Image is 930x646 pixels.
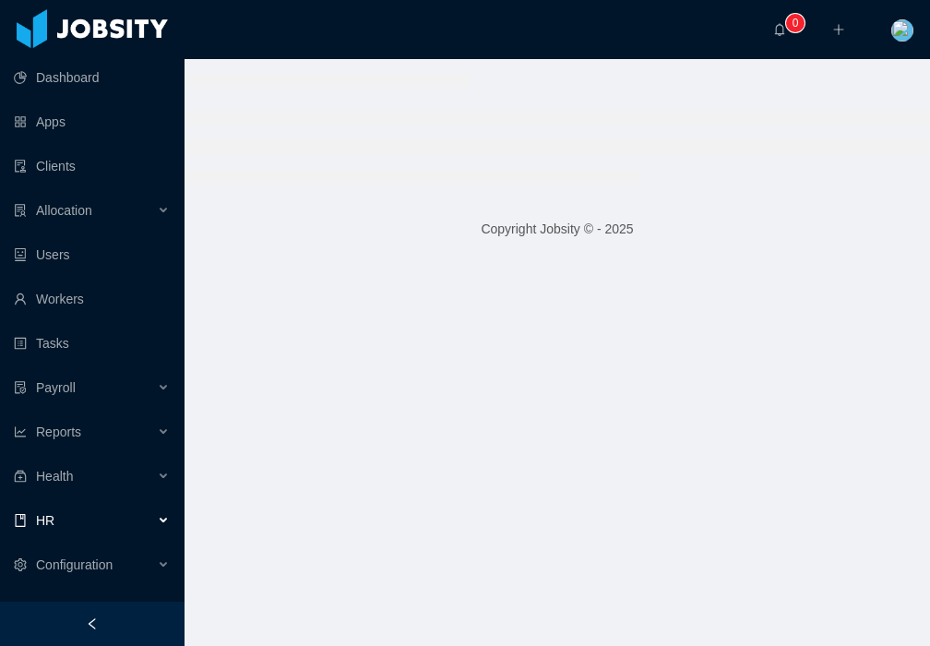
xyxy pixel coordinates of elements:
[36,425,81,439] span: Reports
[185,197,930,261] footer: Copyright Jobsity © - 2025
[36,469,73,484] span: Health
[832,23,845,36] i: icon: plus
[14,204,27,217] i: icon: solution
[773,23,786,36] i: icon: bell
[786,14,805,32] sup: 0
[14,236,170,273] a: icon: robotUsers
[14,148,170,185] a: icon: auditClients
[14,281,170,317] a: icon: userWorkers
[14,59,170,96] a: icon: pie-chartDashboard
[14,558,27,571] i: icon: setting
[891,19,913,42] img: fac05ab0-2f77-4b7e-aa06-e407e3dfb45d_68d568d424e29.png
[14,514,27,527] i: icon: book
[36,513,54,528] span: HR
[14,470,27,483] i: icon: medicine-box
[36,380,76,395] span: Payroll
[36,203,92,218] span: Allocation
[14,381,27,394] i: icon: file-protect
[14,425,27,438] i: icon: line-chart
[36,557,113,572] span: Configuration
[14,103,170,140] a: icon: appstoreApps
[14,325,170,362] a: icon: profileTasks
